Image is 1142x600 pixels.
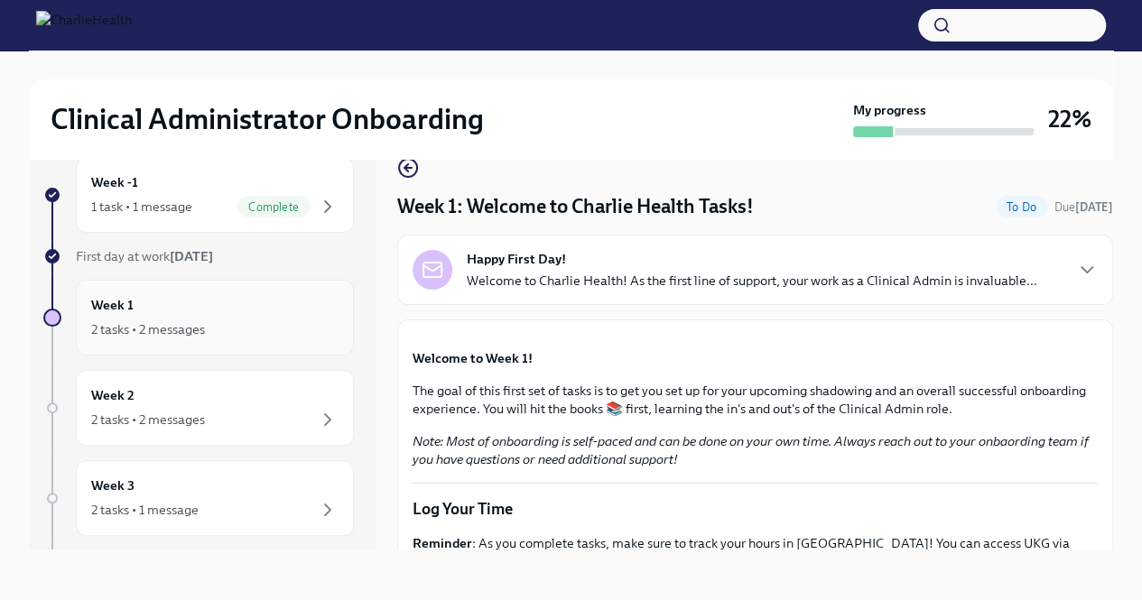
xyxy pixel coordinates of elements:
[413,534,1098,570] p: : As you complete tasks, make sure to track your hours in [GEOGRAPHIC_DATA]! You can access UKG v...
[91,501,199,519] div: 2 tasks • 1 message
[91,320,205,338] div: 2 tasks • 2 messages
[43,460,354,536] a: Week 32 tasks • 1 message
[1048,103,1091,135] h3: 22%
[91,385,135,405] h6: Week 2
[43,247,354,265] a: First day at work[DATE]
[43,157,354,233] a: Week -11 task • 1 messageComplete
[467,250,566,268] strong: Happy First Day!
[467,272,1037,290] p: Welcome to Charlie Health! As the first line of support, your work as a Clinical Admin is invalua...
[43,370,354,446] a: Week 22 tasks • 2 messages
[170,248,213,264] strong: [DATE]
[397,193,754,220] h4: Week 1: Welcome to Charlie Health Tasks!
[91,295,134,315] h6: Week 1
[1054,198,1113,216] span: August 18th, 2025 10:00
[91,411,205,429] div: 2 tasks • 2 messages
[413,535,472,551] strong: Reminder
[91,198,192,216] div: 1 task • 1 message
[413,433,1089,467] em: Note: Most of onboarding is self-paced and can be done on your own time. Always reach out to your...
[91,172,138,192] h6: Week -1
[413,350,533,366] strong: Welcome to Week 1!
[51,101,484,137] h2: Clinical Administrator Onboarding
[36,11,132,40] img: CharlieHealth
[1075,200,1113,214] strong: [DATE]
[413,382,1098,418] p: The goal of this first set of tasks is to get you set up for your upcoming shadowing and an overa...
[43,280,354,355] a: Week 12 tasks • 2 messages
[76,248,213,264] span: First day at work
[91,475,135,495] h6: Week 3
[853,101,926,119] strong: My progress
[413,498,1098,520] p: Log Your Time
[996,200,1047,214] span: To Do
[237,200,310,214] span: Complete
[1054,200,1113,214] span: Due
